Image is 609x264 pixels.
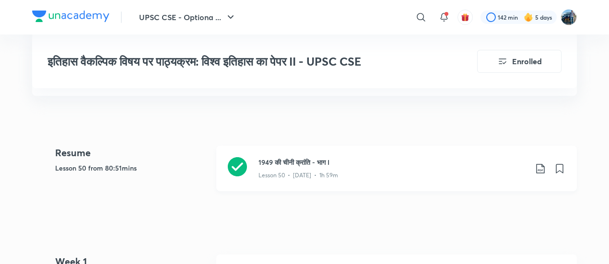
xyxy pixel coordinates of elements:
p: Lesson 50 • [DATE] • 1h 59m [258,171,338,180]
button: Enrolled [477,50,562,73]
h3: 1949 की चीनी क्रांति - भाग I [258,157,527,167]
button: UPSC CSE - Optiona ... [133,8,242,27]
h5: Lesson 50 from 80:51mins [55,163,209,173]
h4: Resume [55,146,209,160]
h3: इतिहास वैकल्पिक विषय पर पाठ्यक्रम: विश्व इतिहास का पेपर II - UPSC CSE [47,55,423,69]
a: 1949 की चीनी क्रांति - भाग ILesson 50 • [DATE] • 1h 59m [216,146,577,203]
img: Company Logo [32,11,109,22]
img: I A S babu [561,9,577,25]
a: Company Logo [32,11,109,24]
button: avatar [457,10,473,25]
img: streak [524,12,533,22]
img: avatar [461,13,469,22]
